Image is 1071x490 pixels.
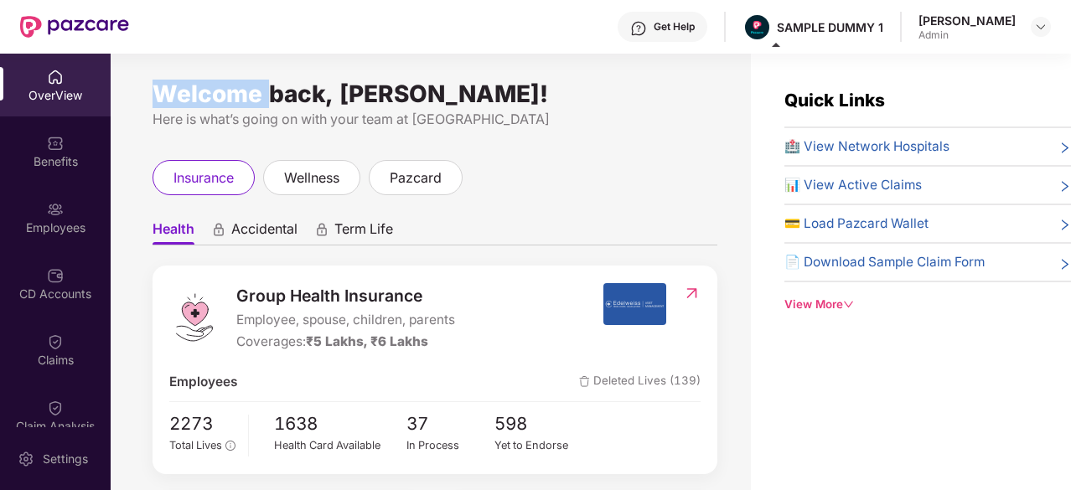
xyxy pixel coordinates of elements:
[390,168,442,188] span: pazcard
[1058,178,1071,195] span: right
[211,222,226,237] div: animation
[274,410,406,438] span: 1638
[603,283,666,325] img: insurerIcon
[784,214,929,234] span: 💳 Load Pazcard Wallet
[231,220,297,245] span: Accidental
[1058,140,1071,157] span: right
[274,437,406,454] div: Health Card Available
[284,168,339,188] span: wellness
[1058,255,1071,272] span: right
[153,109,717,130] div: Here is what’s going on with your team at [GEOGRAPHIC_DATA]
[47,69,64,85] img: svg+xml;base64,PHN2ZyBpZD0iSG9tZSIgeG1sbnM9Imh0dHA6Ly93d3cudzMub3JnLzIwMDAvc3ZnIiB3aWR0aD0iMjAiIG...
[314,222,329,237] div: animation
[843,299,854,310] span: down
[169,372,237,392] span: Employees
[1058,217,1071,234] span: right
[784,137,949,157] span: 🏥 View Network Hospitals
[494,410,583,438] span: 598
[236,283,455,308] span: Group Health Insurance
[47,201,64,218] img: svg+xml;base64,PHN2ZyBpZD0iRW1wbG95ZWVzIiB4bWxucz0iaHR0cDovL3d3dy53My5vcmcvMjAwMC9zdmciIHdpZHRoPS...
[784,296,1071,313] div: View More
[918,28,1016,42] div: Admin
[173,168,234,188] span: insurance
[236,310,455,330] span: Employee, spouse, children, parents
[406,410,495,438] span: 37
[153,220,194,245] span: Health
[20,16,129,38] img: New Pazcare Logo
[784,175,922,195] span: 📊 View Active Claims
[683,285,701,302] img: RedirectIcon
[579,376,590,387] img: deleteIcon
[784,90,885,111] span: Quick Links
[745,15,769,39] img: Pazcare_Alternative_logo-01-01.png
[630,20,647,37] img: svg+xml;base64,PHN2ZyBpZD0iSGVscC0zMngzMiIgeG1sbnM9Imh0dHA6Ly93d3cudzMub3JnLzIwMDAvc3ZnIiB3aWR0aD...
[784,252,985,272] span: 📄 Download Sample Claim Form
[47,333,64,350] img: svg+xml;base64,PHN2ZyBpZD0iQ2xhaW0iIHhtbG5zPSJodHRwOi8vd3d3LnczLm9yZy8yMDAwL3N2ZyIgd2lkdGg9IjIwIi...
[169,292,220,343] img: logo
[18,451,34,467] img: svg+xml;base64,PHN2ZyBpZD0iU2V0dGluZy0yMHgyMCIgeG1sbnM9Imh0dHA6Ly93d3cudzMub3JnLzIwMDAvc3ZnIiB3aW...
[1034,20,1048,34] img: svg+xml;base64,PHN2ZyBpZD0iRHJvcGRvd24tMzJ4MzIiIHhtbG5zPSJodHRwOi8vd3d3LnczLm9yZy8yMDAwL3N2ZyIgd2...
[406,437,495,454] div: In Process
[225,441,235,450] span: info-circle
[918,13,1016,28] div: [PERSON_NAME]
[654,20,695,34] div: Get Help
[47,135,64,152] img: svg+xml;base64,PHN2ZyBpZD0iQmVuZWZpdHMiIHhtbG5zPSJodHRwOi8vd3d3LnczLm9yZy8yMDAwL3N2ZyIgd2lkdGg9Ij...
[47,400,64,416] img: svg+xml;base64,PHN2ZyBpZD0iQ2xhaW0iIHhtbG5zPSJodHRwOi8vd3d3LnczLm9yZy8yMDAwL3N2ZyIgd2lkdGg9IjIwIi...
[494,437,583,454] div: Yet to Endorse
[579,372,701,392] span: Deleted Lives (139)
[47,267,64,284] img: svg+xml;base64,PHN2ZyBpZD0iQ0RfQWNjb3VudHMiIGRhdGEtbmFtZT0iQ0QgQWNjb3VudHMiIHhtbG5zPSJodHRwOi8vd3...
[334,220,393,245] span: Term Life
[777,19,883,35] div: SAMPLE DUMMY 1
[169,439,222,451] span: Total Lives
[306,333,428,349] span: ₹5 Lakhs, ₹6 Lakhs
[169,410,235,438] span: 2273
[236,332,455,352] div: Coverages:
[153,87,717,101] div: Welcome back, [PERSON_NAME]!
[38,451,93,467] div: Settings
